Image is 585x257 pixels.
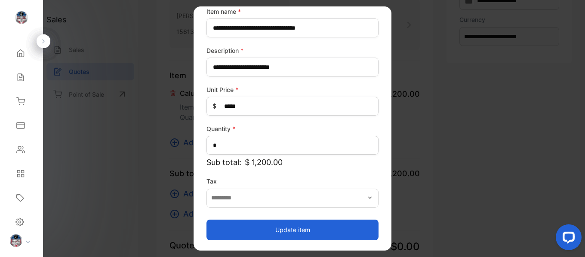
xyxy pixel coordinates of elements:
[206,177,379,186] label: Tax
[206,7,379,16] label: Item name
[206,156,379,168] p: Sub total:
[206,85,379,94] label: Unit Price
[15,11,28,24] img: logo
[212,101,216,110] span: $
[206,124,379,133] label: Quantity
[206,46,379,55] label: Description
[549,221,585,257] iframe: LiveChat chat widget
[9,234,22,247] img: profile
[206,219,379,240] button: Update item
[245,156,283,168] span: $ 1,200.00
